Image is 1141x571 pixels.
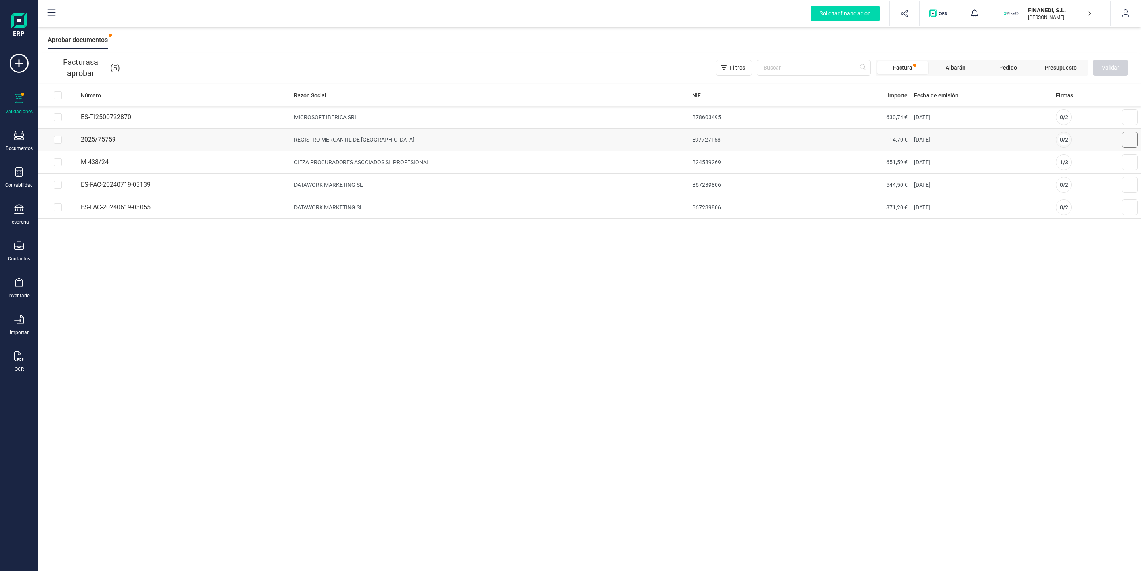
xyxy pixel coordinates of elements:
[15,366,24,372] div: OCR
[8,292,30,299] div: Inventario
[78,106,291,129] td: ES-TI2500722870
[1045,64,1077,72] span: Presupuesto
[10,329,29,336] div: Importar
[54,203,62,211] div: Row Selected 7d5d9152-5233-49f2-ad12-15fad9903388
[291,129,689,151] td: REGISTRO MERCANTIL DE [GEOGRAPHIC_DATA]
[54,113,62,121] div: Row Selected 6bae7630-e4cf-4d13-90d5-c75f75ba221c
[78,196,291,219] td: ES-FAC-20240619-03055
[291,174,689,196] td: DATAWORK MARKETING SL
[689,196,800,219] td: B67239806
[730,64,745,72] span: Filtros
[113,62,117,73] span: 5
[911,106,1053,129] td: [DATE]
[291,106,689,129] td: MICROSOFT IBERICA SRL
[5,182,33,188] div: Contabilidad
[1028,6,1091,14] p: FINANEDI, S.L.
[294,91,326,99] span: Razón Social
[692,91,701,99] span: NIF
[1060,203,1068,211] span: 0 / 2
[800,129,911,151] td: 14,70 €
[51,57,110,79] span: Facturas a aprobar
[911,129,1053,151] td: [DATE]
[911,196,1053,219] td: [DATE]
[929,9,950,17] img: Logo de OPS
[54,181,62,189] div: Row Selected cfc87771-0443-4a06-b6b5-6efebf5f8c5a
[291,151,689,174] td: CIEZA PROCURADORES ASOCIADOS SL PROFESIONAL
[946,64,965,72] span: Albarán
[1028,14,1091,21] p: [PERSON_NAME]
[689,151,800,174] td: B24589269
[51,57,120,79] p: ( )
[888,91,908,99] span: Importe
[924,1,955,26] button: Logo de OPS
[911,174,1053,196] td: [DATE]
[1093,60,1128,76] button: Validar
[800,151,911,174] td: 651,59 €
[800,174,911,196] td: 544,50 €
[1056,91,1073,99] span: Firmas
[291,196,689,219] td: DATAWORK MARKETING SL
[78,129,291,151] td: 2025/75759
[8,256,30,262] div: Contactos
[811,6,880,21] button: Solicitar financiación
[820,9,871,17] span: Solicitar financiación
[689,174,800,196] td: B67239806
[54,91,62,99] div: All items unselected
[1000,1,1101,26] button: FIFINANEDI, S.L.[PERSON_NAME]
[914,91,958,99] span: Fecha de emisión
[999,64,1017,72] span: Pedido
[5,108,33,115] div: Validaciones
[10,219,29,225] div: Tesorería
[54,158,62,166] div: Row Selected 6c4ac037-694b-4cfb-9489-536d19c8ecc4
[800,196,911,219] td: 871,20 €
[78,151,291,174] td: M 438/24
[1003,5,1020,22] img: FI
[1060,136,1068,144] span: 0 / 2
[54,136,62,144] div: Row Selected c5ad00dc-5650-4d6d-b489-652d0041cd23
[689,129,800,151] td: E97727168
[757,60,871,76] input: Buscar
[800,106,911,129] td: 630,74 €
[689,106,800,129] td: B78603495
[81,91,101,99] span: Número
[1060,181,1068,189] span: 0 / 2
[1060,113,1068,121] span: 0 / 2
[78,174,291,196] td: ES-FAC-20240719-03139
[48,30,108,49] div: Aprobar documentos
[893,64,912,72] span: Factura
[6,145,33,152] div: Documentos
[911,151,1053,174] td: [DATE]
[1060,158,1068,166] span: 1 / 3
[11,13,27,38] img: Logo Finanedi
[716,60,752,76] button: Filtros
